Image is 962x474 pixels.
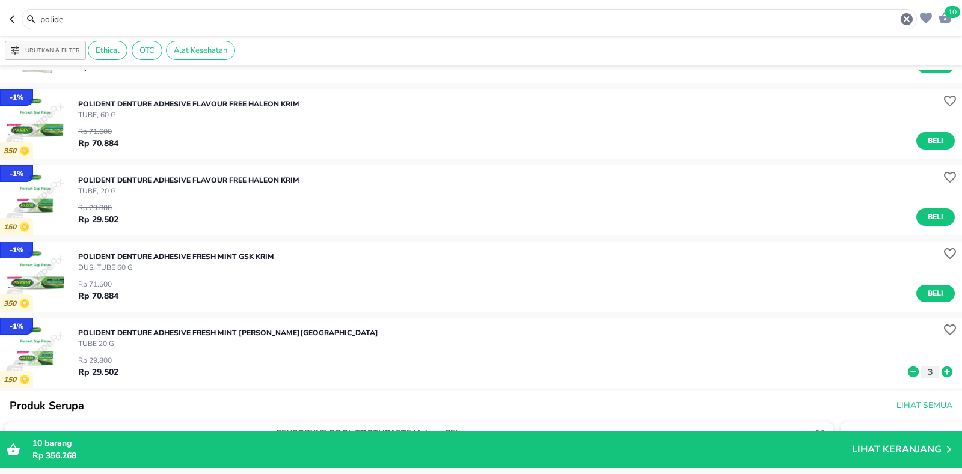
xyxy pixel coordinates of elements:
p: POLIDENT DENTURE ADHESIVE FLAVOUR FREE Haleon KRIM [78,175,299,186]
p: Rp 70.884 [78,137,118,150]
p: 350 [4,147,20,156]
p: - 1 % [10,168,23,179]
div: OTC [132,41,162,60]
p: - 1 % [10,321,23,332]
p: 350 [4,299,20,308]
span: Ethical [88,45,127,56]
p: - 1 % [10,245,23,255]
p: POLIDENT DENTURE ADHESIVE FRESH MINT [PERSON_NAME][GEOGRAPHIC_DATA] [78,327,378,338]
button: 3 [921,366,939,378]
p: 3 [925,366,936,378]
p: Rp 71.600 [78,279,118,290]
p: 150 [4,375,20,384]
p: Urutkan & Filter [25,46,80,55]
p: SENSODYNE COOL TOOTHPASTE Haleon GEL [276,428,808,438]
button: Beli [916,208,955,226]
button: 10 [935,7,952,26]
p: POLIDENT DENTURE ADHESIVE FRESH MINT GSK KRIM [78,251,274,262]
p: Rp 29.800 [78,202,118,213]
button: Lihat Semua [892,395,955,417]
p: Rp 29.502 [78,366,118,378]
p: TUBE, 20 G [78,186,299,196]
div: Alat Kesehatan [166,41,235,60]
span: 10 [32,437,42,449]
span: Beli [925,135,946,147]
p: 150 [4,223,20,232]
span: Lihat Semua [896,398,952,413]
p: Rp 29.502 [78,213,118,226]
p: barang [32,437,852,449]
p: POLIDENT DENTURE ADHESIVE FLAVOUR FREE Haleon KRIM [78,99,299,109]
div: Ethical [88,41,127,60]
span: 10 [945,6,960,18]
span: OTC [132,45,162,56]
p: Rp 70.884 [78,290,118,302]
p: TUBE, 60 G [78,109,299,120]
button: Beli [916,285,955,302]
p: - 1 % [10,92,23,103]
p: TUBE 20 g [78,338,378,349]
span: Beli [925,211,946,223]
p: Rp 29.800 [78,355,118,366]
button: Beli [916,132,955,150]
p: Rp 71.600 [78,126,118,137]
input: Cari 4000+ produk di sini [39,13,899,26]
span: Beli [925,287,946,300]
p: DUS, TUBE 60 g [78,262,274,273]
span: Alat Kesehatan [167,45,234,56]
span: Rp 356.268 [32,450,76,461]
button: Urutkan & Filter [5,41,86,60]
